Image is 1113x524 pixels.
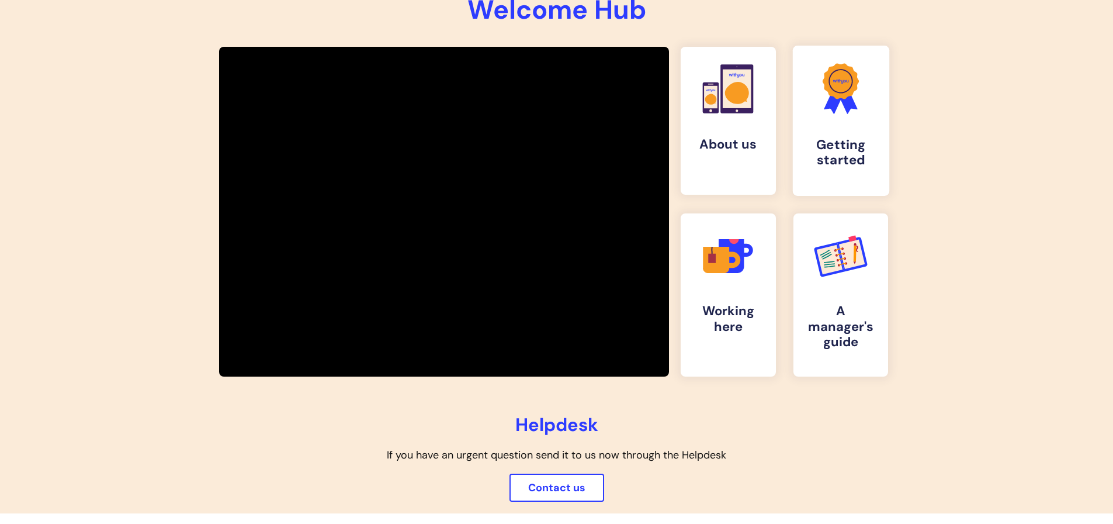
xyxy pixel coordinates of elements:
a: Getting started [792,46,889,196]
h4: A manager's guide [803,304,879,350]
a: About us [681,47,776,195]
h4: About us [690,137,767,152]
h4: Getting started [802,137,879,169]
iframe: Welcome to WithYou video [219,85,669,339]
h2: Helpdesk [206,414,907,436]
a: A manager's guide [793,213,889,377]
h4: Working here [690,304,767,335]
a: Contact us [509,474,604,502]
a: Working here [681,213,776,377]
p: If you have an urgent question send it to us now through the Helpdesk [206,446,907,464]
